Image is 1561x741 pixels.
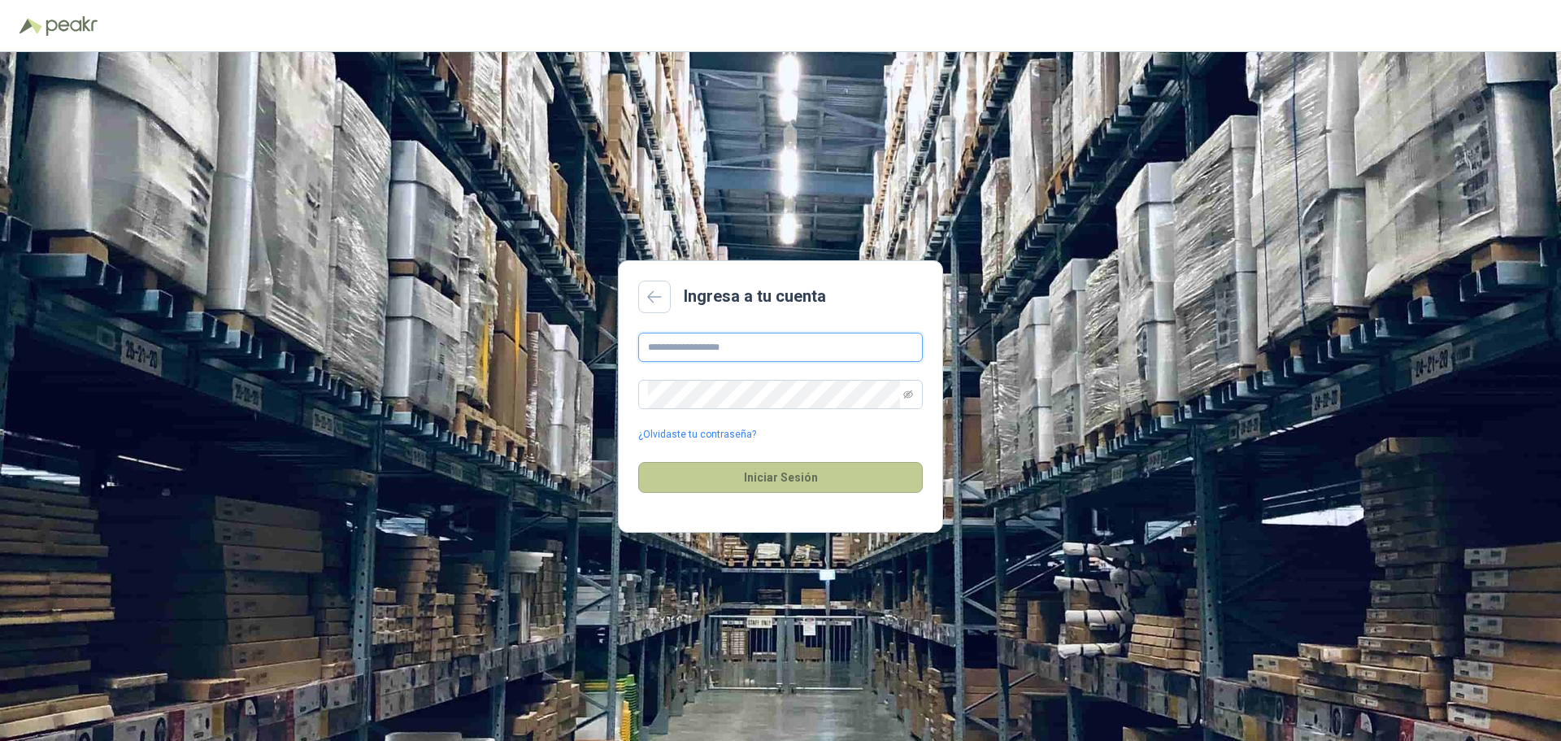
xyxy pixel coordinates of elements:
img: Logo [20,18,42,34]
h2: Ingresa a tu cuenta [684,284,826,309]
button: Iniciar Sesión [638,462,923,493]
img: Peakr [46,16,98,36]
span: eye-invisible [903,390,913,399]
a: ¿Olvidaste tu contraseña? [638,427,756,442]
